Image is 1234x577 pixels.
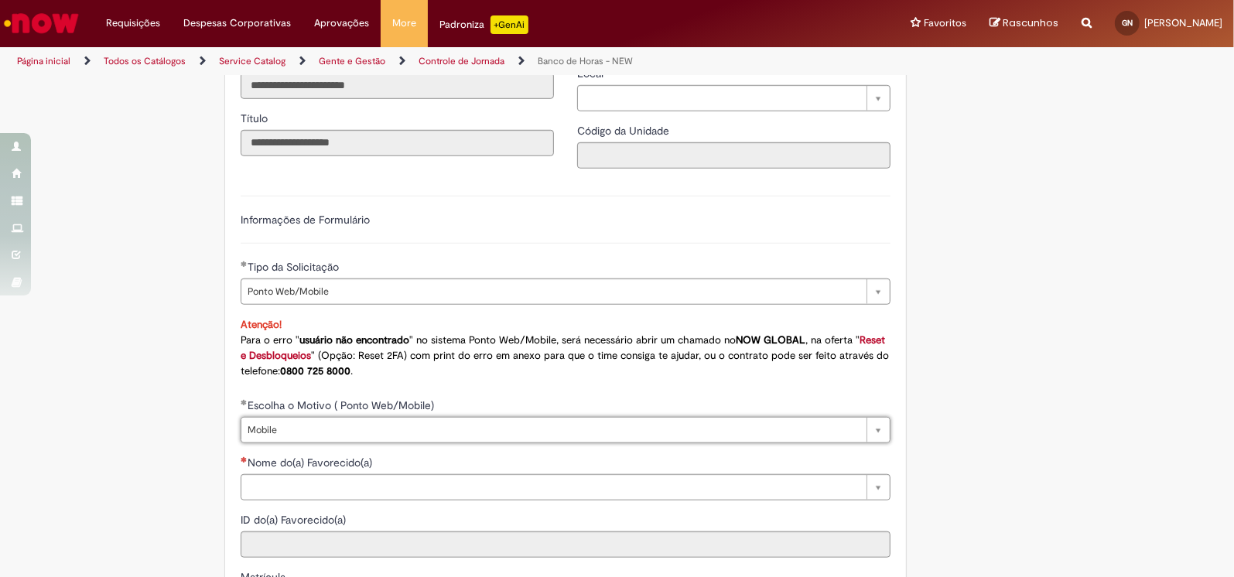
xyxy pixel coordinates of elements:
ul: Trilhas de página [12,47,811,76]
label: Somente leitura - Título [241,111,271,126]
input: ID do(a) Favorecido(a) [241,531,890,558]
span: Atenção! [241,318,282,331]
span: Favoritos [924,15,966,31]
span: Escolha o Motivo ( Ponto Web/Mobile) [248,398,437,412]
input: Email [241,73,554,99]
strong: usuário não encontrado [299,333,409,347]
input: Código da Unidade [577,142,890,169]
a: Controle de Jornada [419,55,504,67]
span: Mobile [248,418,859,442]
a: Service Catalog [219,55,285,67]
span: Obrigatório Preenchido [241,399,248,405]
span: Para o erro " " no sistema Ponto Web/Mobile, será necessário abrir um chamado no , na oferta " " ... [241,333,889,377]
span: Aprovações [314,15,369,31]
strong: NOW GLOBAL [736,333,805,347]
span: GN [1122,18,1133,28]
span: Ponto Web/Mobile [248,279,859,304]
span: Nome do(a) Favorecido(a) [248,456,375,469]
a: Gente e Gestão [319,55,385,67]
span: Somente leitura - Código da Unidade [577,124,672,138]
a: Limpar campo Nome do(a) Favorecido(a) [241,474,890,500]
span: Tipo da Solicitação [248,260,342,274]
a: Limpar campo Local [577,85,890,111]
input: Título [241,130,554,156]
span: Somente leitura - ID do(a) Favorecido(a) [241,513,349,527]
span: Despesas Corporativas [183,15,291,31]
span: Somente leitura - Título [241,111,271,125]
span: More [392,15,416,31]
span: [PERSON_NAME] [1144,16,1222,29]
div: Padroniza [439,15,528,34]
p: +GenAi [491,15,528,34]
span: Obrigatório Preenchido [241,261,248,267]
span: Rascunhos [1003,15,1058,30]
label: Somente leitura - Código da Unidade [577,123,672,138]
span: Necessários [241,456,248,463]
span: Requisições [106,15,160,31]
a: Banco de Horas - NEW [538,55,633,67]
a: Página inicial [17,55,70,67]
img: ServiceNow [2,8,81,39]
strong: 0800 725 8000 [280,364,350,377]
a: Todos os Catálogos [104,55,186,67]
label: Informações de Formulário [241,213,370,227]
a: Rascunhos [990,16,1058,31]
label: Somente leitura - ID do(a) Favorecido(a) [241,512,349,527]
